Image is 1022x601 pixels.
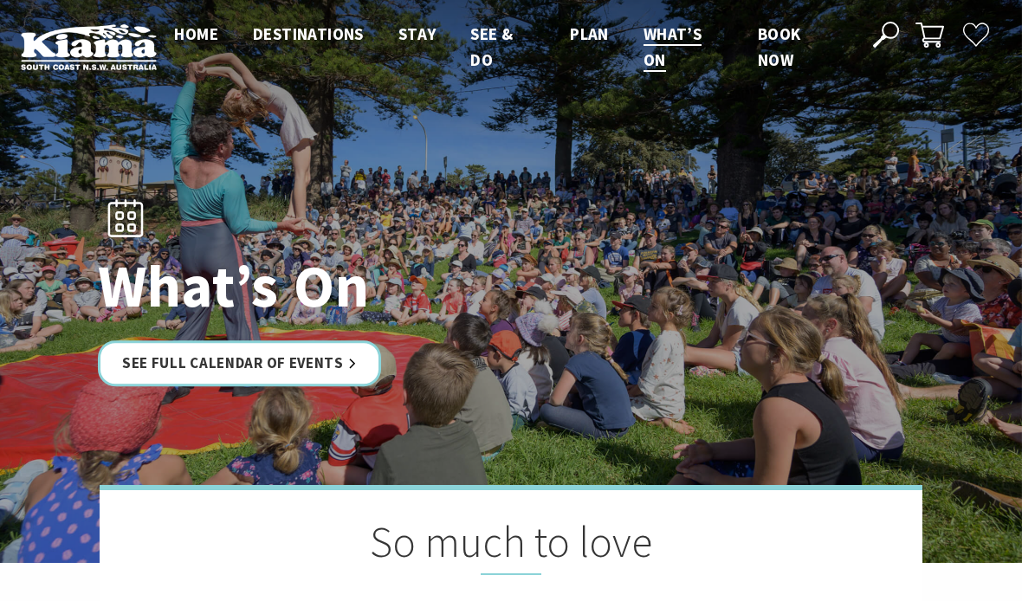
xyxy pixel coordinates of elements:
[253,23,364,44] span: Destinations
[98,253,587,319] h1: What’s On
[398,23,437,44] span: Stay
[174,23,218,44] span: Home
[570,23,609,44] span: Plan
[644,23,702,70] span: What’s On
[758,23,801,70] span: Book now
[98,340,381,386] a: See Full Calendar of Events
[21,23,157,70] img: Kiama Logo
[186,516,836,575] h2: So much to love
[470,23,513,70] span: See & Do
[157,21,852,74] nav: Main Menu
